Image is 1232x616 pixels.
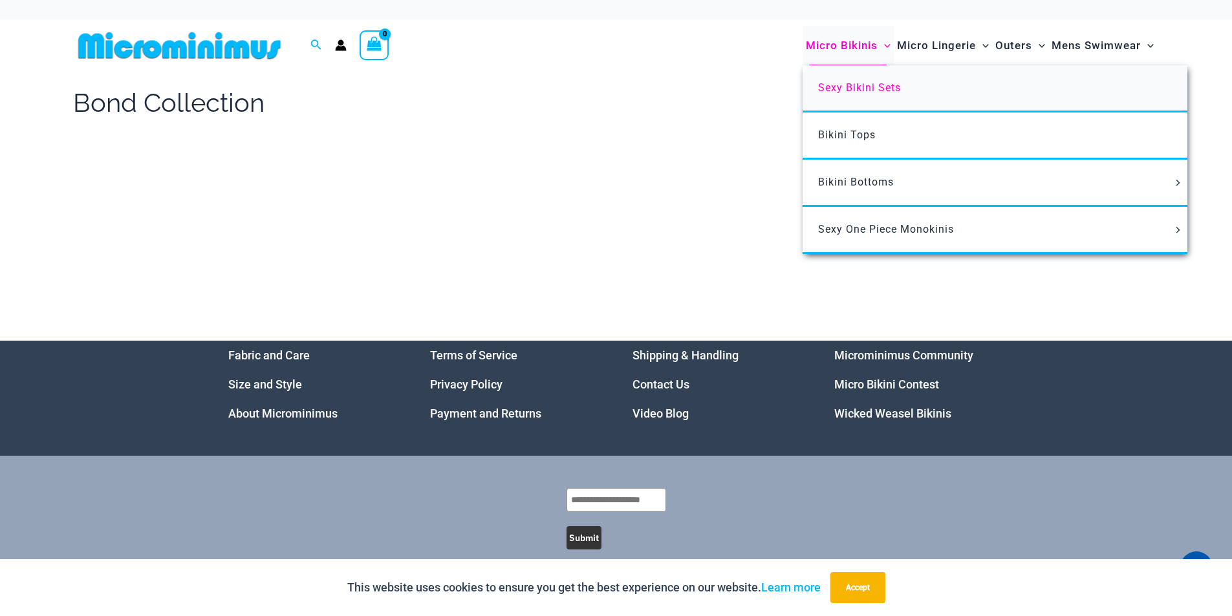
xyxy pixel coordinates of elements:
span: Menu Toggle [1171,227,1185,233]
a: Shipping & Handling [632,348,739,362]
a: Payment and Returns [430,407,541,420]
a: Account icon link [335,39,347,51]
span: Mens Swimwear [1052,29,1141,62]
span: Micro Lingerie [897,29,976,62]
a: Video Blog [632,407,689,420]
a: Micro LingerieMenu ToggleMenu Toggle [894,26,992,65]
a: Contact Us [632,377,689,391]
span: Micro Bikinis [806,29,878,62]
a: Terms of Service [430,348,517,362]
a: Micro Bikini Contest [834,377,939,391]
p: This website uses cookies to ensure you get the best experience on our website. [347,578,821,597]
a: Sexy Bikini Sets [803,65,1187,112]
nav: Site Navigation [801,24,1160,67]
a: Fabric and Care [228,348,310,362]
aside: Footer Widget 1 [228,341,398,428]
a: View Shopping Cart, empty [360,30,389,60]
a: Mens SwimwearMenu ToggleMenu Toggle [1048,26,1157,65]
span: Sexy One Piece Monokinis [818,223,954,235]
span: Menu Toggle [1171,180,1185,186]
span: Outers [995,29,1032,62]
nav: Menu [228,341,398,428]
nav: Menu [632,341,803,428]
aside: Footer Widget 4 [834,341,1004,428]
h1: Bond Collection [73,85,265,121]
button: Accept [830,572,885,603]
a: Size and Style [228,377,302,391]
span: Menu Toggle [976,29,989,62]
a: Bikini Tops [803,112,1187,160]
a: Privacy Policy [430,377,503,391]
span: Menu Toggle [1032,29,1045,62]
a: Bikini BottomsMenu ToggleMenu Toggle [803,160,1187,207]
nav: Menu [430,341,600,428]
aside: Footer Widget 2 [430,341,600,428]
button: Submit [567,526,601,549]
span: Bikini Tops [818,129,876,141]
span: Sexy Bikini Sets [818,81,901,94]
a: Micro BikinisMenu ToggleMenu Toggle [803,26,894,65]
a: Learn more [761,580,821,594]
a: OutersMenu ToggleMenu Toggle [992,26,1048,65]
aside: Footer Widget 3 [632,341,803,428]
span: Menu Toggle [878,29,891,62]
nav: Menu [834,341,1004,428]
span: Menu Toggle [1141,29,1154,62]
img: MM SHOP LOGO FLAT [73,31,286,60]
span: Bikini Bottoms [818,176,894,188]
a: Wicked Weasel Bikinis [834,407,951,420]
a: Microminimus Community [834,348,973,362]
a: About Microminimus [228,407,338,420]
a: Sexy One Piece MonokinisMenu ToggleMenu Toggle [803,207,1187,254]
a: Search icon link [310,37,322,54]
